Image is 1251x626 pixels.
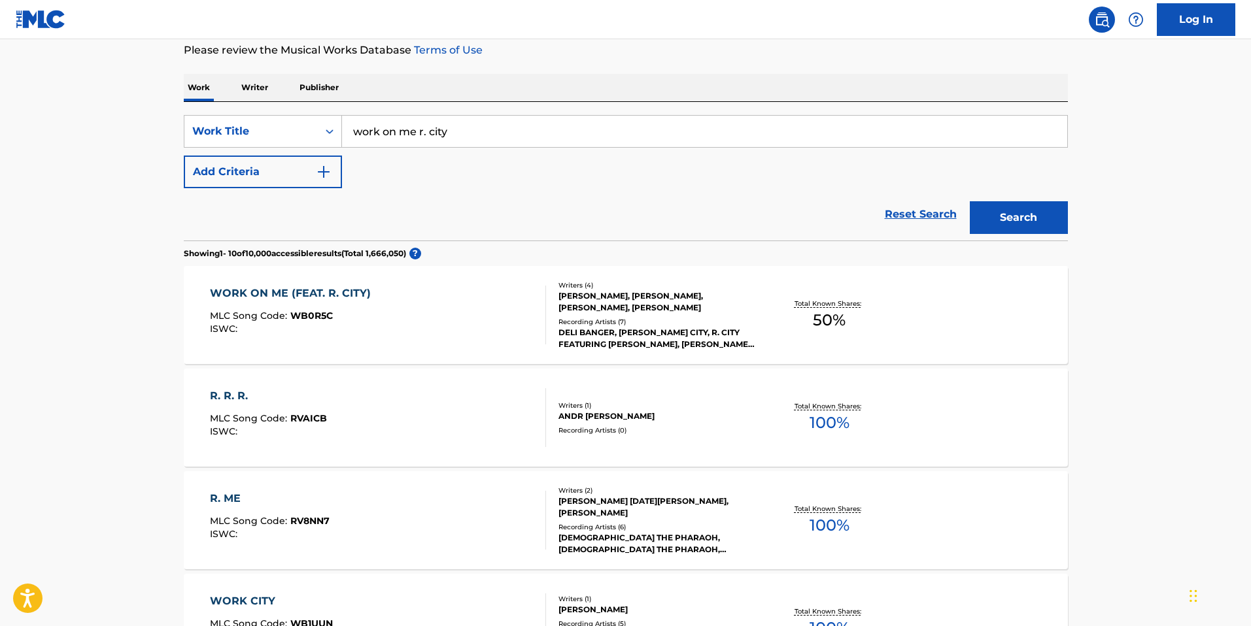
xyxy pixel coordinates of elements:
div: [PERSON_NAME] [DATE][PERSON_NAME], [PERSON_NAME] [558,495,756,519]
span: MLC Song Code : [210,515,290,527]
span: 50 % [813,308,846,332]
span: ISWC : [210,425,241,437]
iframe: Chat Widget [1186,563,1251,626]
p: Total Known Shares: [795,401,865,411]
a: R. R. R.MLC Song Code:RVAICBISWC:Writers (1)ANDR [PERSON_NAME]Recording Artists (0)Total Known Sh... [184,369,1068,467]
p: Writer [237,74,272,101]
div: Writers ( 1 ) [558,594,756,604]
p: Publisher [296,74,343,101]
span: 100 % [810,514,849,537]
img: help [1128,12,1144,27]
div: R. ME [210,491,330,506]
a: Terms of Use [411,44,483,56]
div: Writers ( 1 ) [558,401,756,410]
img: search [1094,12,1110,27]
div: [PERSON_NAME] [558,604,756,616]
a: R. MEMLC Song Code:RV8NN7ISWC:Writers (2)[PERSON_NAME] [DATE][PERSON_NAME], [PERSON_NAME]Recordin... [184,471,1068,569]
span: 100 % [810,411,849,435]
div: WORK CITY [210,593,333,609]
img: MLC Logo [16,10,66,29]
p: Total Known Shares: [795,606,865,616]
div: Recording Artists ( 7 ) [558,317,756,327]
span: MLC Song Code : [210,310,290,321]
div: Writers ( 2 ) [558,486,756,495]
div: [PERSON_NAME], [PERSON_NAME], [PERSON_NAME], [PERSON_NAME] [558,290,756,314]
span: RVAICB [290,412,327,424]
img: 9d2ae6d4665cec9f34b9.svg [316,164,332,180]
div: DELI BANGER, [PERSON_NAME] CITY, R. CITY FEATURING [PERSON_NAME], [PERSON_NAME] CITY FEATURING [P... [558,327,756,350]
span: ISWC : [210,528,241,540]
a: Reset Search [878,200,963,229]
span: WB0R5C [290,310,333,321]
span: ? [409,248,421,259]
a: Public Search [1089,7,1115,33]
a: Log In [1157,3,1235,36]
span: MLC Song Code : [210,412,290,424]
div: Work Title [192,124,310,139]
p: Showing 1 - 10 of 10,000 accessible results (Total 1,666,050 ) [184,248,406,259]
div: Help [1123,7,1149,33]
div: Recording Artists ( 0 ) [558,425,756,435]
form: Search Form [184,115,1068,240]
span: ISWC : [210,323,241,335]
div: ANDR [PERSON_NAME] [558,410,756,422]
p: Please review the Musical Works Database [184,42,1068,58]
span: RV8NN7 [290,515,330,527]
p: Total Known Shares: [795,504,865,514]
div: Drag [1190,576,1197,616]
a: WORK ON ME (FEAT. R. CITY)MLC Song Code:WB0R5CISWC:Writers (4)[PERSON_NAME], [PERSON_NAME], [PERS... [184,266,1068,364]
div: Writers ( 4 ) [558,280,756,290]
button: Search [970,201,1068,234]
div: R. R. R. [210,388,327,404]
button: Add Criteria [184,156,342,188]
p: Work [184,74,214,101]
div: WORK ON ME (FEAT. R. CITY) [210,286,377,301]
div: [DEMOGRAPHIC_DATA] THE PHARAOH, [DEMOGRAPHIC_DATA] THE PHARAOH, [DEMOGRAPHIC_DATA] THE PHARAOH, H... [558,532,756,555]
div: Recording Artists ( 6 ) [558,522,756,532]
p: Total Known Shares: [795,299,865,308]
